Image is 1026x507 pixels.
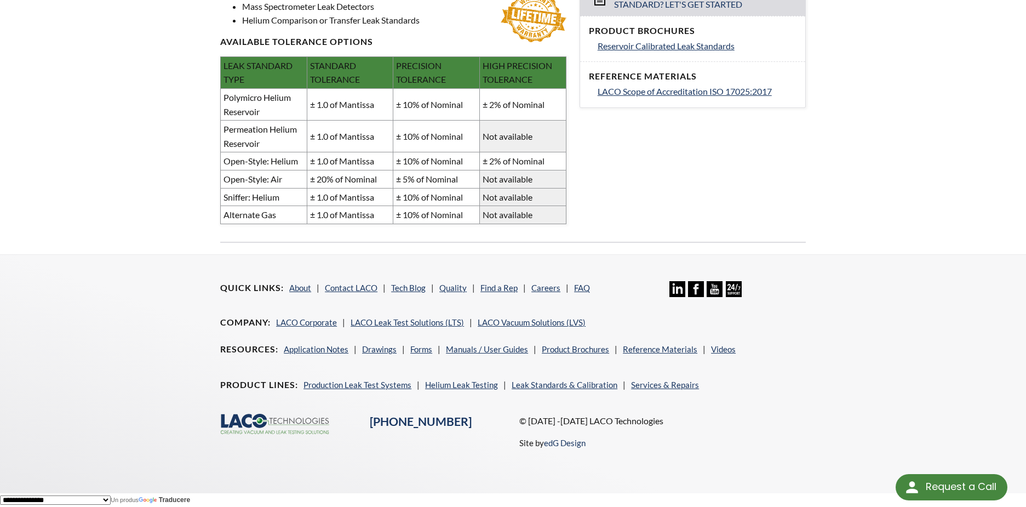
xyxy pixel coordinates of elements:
[598,39,796,53] a: Reservoir Calibrated Leak Standards
[220,282,284,294] h4: Quick Links
[307,170,393,189] td: ± 20% of Nominal
[393,188,480,206] td: ± 10% of Nominal
[480,188,566,206] td: Not available
[598,84,796,99] a: LACO Scope of Accreditation ISO 17025:2017
[220,344,278,355] h4: Resources
[480,121,566,152] td: Not available
[307,152,393,170] td: ± 1.0 of Mantissa
[598,41,735,51] span: Reservoir Calibrated Leak Standards
[726,289,742,299] a: 24/7 Support
[480,89,566,121] td: ± 2% of Nominal
[926,474,996,499] div: Request a Call
[221,152,307,170] td: Open-Style: Helium
[139,496,190,504] a: Traducere
[393,170,480,189] td: ± 5% of Nominal
[221,89,307,121] td: Polymicro Helium Reservoir
[220,317,271,328] h4: Company
[223,60,293,85] span: LEAK STANDARD TYPE
[393,121,480,152] td: ± 10% of Nominal
[276,317,337,327] a: LACO Corporate
[480,170,566,189] td: Not available
[896,474,1007,500] div: Request a Call
[480,283,518,293] a: Find a Rep
[221,188,307,206] td: Sniffer: Helium
[631,380,699,390] a: Services & Repairs
[351,317,464,327] a: LACO Leak Test Solutions (LTS)
[903,478,921,496] img: round button
[542,344,609,354] a: Product Brochures
[393,89,480,121] td: ± 10% of Nominal
[220,36,566,48] h4: available Tolerance options
[483,60,552,85] span: HIGH PRECISION TOLERANCE
[410,344,432,354] a: Forms
[711,344,736,354] a: Videos
[139,497,159,504] img: Google Traducere
[221,121,307,152] td: Permeation Helium Reservoir
[391,283,426,293] a: Tech Blog
[396,60,446,85] span: PRECISION TOLERANCE
[623,344,697,354] a: Reference Materials
[544,438,586,448] a: edG Design
[307,188,393,206] td: ± 1.0 of Mantissa
[370,414,472,429] a: [PHONE_NUMBER]
[531,283,560,293] a: Careers
[519,414,805,428] p: © [DATE] -[DATE] LACO Technologies
[480,206,566,224] td: Not available
[220,379,298,391] h4: Product Lines
[512,380,617,390] a: Leak Standards & Calibration
[303,380,411,390] a: Production Leak Test Systems
[325,283,377,293] a: Contact LACO
[574,283,590,293] a: FAQ
[446,344,528,354] a: Manuals / User Guides
[289,283,311,293] a: About
[425,380,498,390] a: Helium Leak Testing
[439,283,467,293] a: Quality
[393,206,480,224] td: ± 10% of Nominal
[221,170,307,189] td: Open-Style: Air
[598,86,772,96] span: LACO Scope of Accreditation ISO 17025:2017
[307,89,393,121] td: ± 1.0 of Mantissa
[242,13,566,27] li: Helium Comparison or Transfer Leak Standards
[480,152,566,170] td: ± 2% of Nominal
[362,344,397,354] a: Drawings
[519,436,586,449] p: Site by
[726,281,742,297] img: 24/7 Support Icon
[284,344,348,354] a: Application Notes
[307,206,393,224] td: ± 1.0 of Mantissa
[589,71,796,82] h4: Reference Materials
[307,121,393,152] td: ± 1.0 of Mantissa
[589,25,796,37] h4: Product Brochures
[478,317,586,327] a: LACO Vacuum Solutions (LVS)
[393,152,480,170] td: ± 10% of Nominal
[221,206,307,224] td: Alternate Gas
[310,60,360,85] span: STANDARD TOLERANCE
